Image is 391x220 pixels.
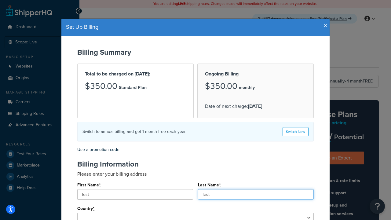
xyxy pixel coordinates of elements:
a: Use a promotion code [77,146,119,153]
abbr: required [219,182,221,188]
h4: Switch to annual billing and get 1 month free each year. [82,128,186,135]
h2: Billing Summary [77,48,314,56]
p: Please enter your billing address [77,170,314,178]
abbr: required [99,182,100,188]
a: Switch Now [283,127,309,136]
p: monthly [239,83,255,92]
label: First Name [77,183,101,188]
p: Date of next charge: [205,102,306,111]
abbr: required [93,205,94,212]
strong: [DATE] [248,103,262,110]
h3: $350.00 [205,82,237,91]
label: Country [77,206,95,211]
h2: Billing Information [77,160,314,168]
label: Last Name [198,183,221,188]
h2: Total to be charged on [DATE]: [85,71,186,77]
h2: Ongoing Billing [205,71,306,77]
p: Standard Plan [119,83,147,92]
h4: Set Up Billing [66,23,325,31]
h3: $350.00 [85,82,117,91]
